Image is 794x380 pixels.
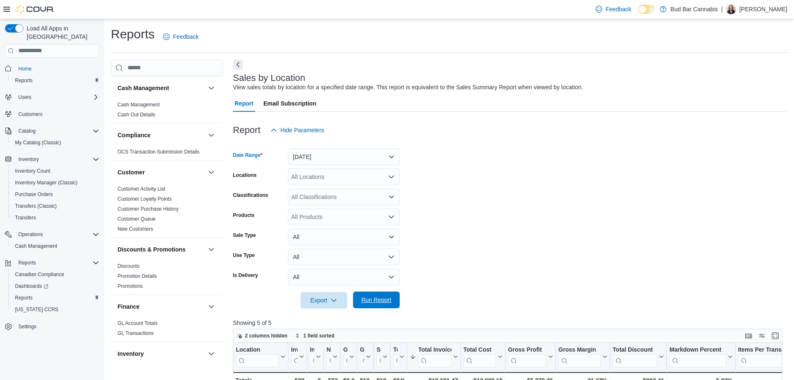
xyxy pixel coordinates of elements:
span: Transfers [12,213,99,223]
span: Customer Queue [118,216,155,222]
div: Net Sold [326,346,331,367]
span: Users [15,92,99,102]
button: Inventory Count [8,165,103,177]
button: All [288,249,400,265]
label: Sale Type [233,232,256,239]
button: All [288,229,400,245]
button: Export [301,292,347,309]
button: Reports [8,75,103,86]
button: Gross Margin [559,346,607,367]
span: Customer Activity List [118,186,165,192]
button: My Catalog (Classic) [8,137,103,148]
button: Display options [757,331,767,341]
div: Cash Management [111,100,223,123]
p: Showing 5 of 5 [233,319,788,327]
span: My Catalog (Classic) [15,139,61,146]
button: Transfers (Classic) [8,200,103,212]
span: Reports [12,75,99,86]
span: Canadian Compliance [12,269,99,279]
h3: Finance [118,302,140,311]
label: Use Type [233,252,255,259]
button: Users [15,92,35,102]
div: Location [236,346,279,367]
span: Cash Management [15,243,57,249]
a: Transfers (Classic) [12,201,60,211]
button: Total Discount [613,346,664,367]
span: Washington CCRS [12,305,99,315]
span: Inventory Count [15,168,50,174]
span: 2 columns hidden [245,332,288,339]
button: Catalog [2,125,103,137]
span: Customers [18,111,43,118]
span: Dashboards [15,283,48,289]
span: Transfers (Classic) [15,203,57,209]
p: [PERSON_NAME] [739,4,787,14]
button: Invoices Sold [291,346,304,367]
button: Gross Sales [360,346,371,367]
a: Promotions [118,283,143,289]
a: [US_STATE] CCRS [12,305,62,315]
span: Inventory [18,156,39,163]
label: Date Range [233,152,263,159]
span: Inventory Manager (Classic) [15,179,78,186]
a: Customer Purchase History [118,206,179,212]
a: Customer Loyalty Points [118,196,172,202]
div: Customer [111,184,223,237]
button: Purchase Orders [8,189,103,200]
span: Cash Management [118,101,160,108]
label: Locations [233,172,257,179]
div: Finance [111,318,223,342]
button: Discounts & Promotions [118,245,205,254]
div: Markdown Percent [669,346,726,354]
button: Inventory [118,350,205,358]
a: Inventory Count [12,166,54,176]
div: Gross Margin [559,346,601,354]
a: Feedback [160,28,202,45]
a: Cash Out Details [118,112,155,118]
div: Invoices Sold [291,346,298,354]
button: Finance [206,302,216,312]
button: Reports [15,258,39,268]
h3: Cash Management [118,84,169,92]
span: Feedback [173,33,198,41]
button: Cash Management [206,83,216,93]
button: Markdown Percent [669,346,732,367]
div: Total Cost [463,346,496,367]
span: Hide Parameters [281,126,324,134]
button: Canadian Compliance [8,269,103,280]
span: GL Account Totals [118,320,158,327]
a: Promotion Details [118,273,157,279]
span: Settings [18,323,36,330]
button: Inventory Manager (Classic) [8,177,103,189]
a: Canadian Compliance [12,269,68,279]
span: Catalog [18,128,35,134]
div: Invoices Ref [310,346,314,354]
span: Canadian Compliance [15,271,64,278]
button: Compliance [206,130,216,140]
button: Invoices Ref [310,346,321,367]
label: Classifications [233,192,268,199]
a: Dashboards [12,281,52,291]
button: All [288,269,400,285]
h3: Discounts & Promotions [118,245,185,254]
a: GL Transactions [118,330,154,336]
a: My Catalog (Classic) [12,138,65,148]
button: [US_STATE] CCRS [8,304,103,315]
div: Gross Margin [559,346,601,367]
span: Run Report [361,296,391,304]
span: New Customers [118,226,153,232]
span: Inventory Manager (Classic) [12,178,99,188]
a: Discounts [118,263,140,269]
button: Total Cost [463,346,502,367]
h3: Report [233,125,260,135]
a: Settings [15,322,40,332]
a: Purchase Orders [12,189,56,199]
span: Dashboards [12,281,99,291]
button: Total Invoiced [410,346,458,367]
div: Total Cost [463,346,496,354]
span: Feedback [606,5,631,13]
div: Kelsey G [726,4,736,14]
span: Inventory [15,154,99,164]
